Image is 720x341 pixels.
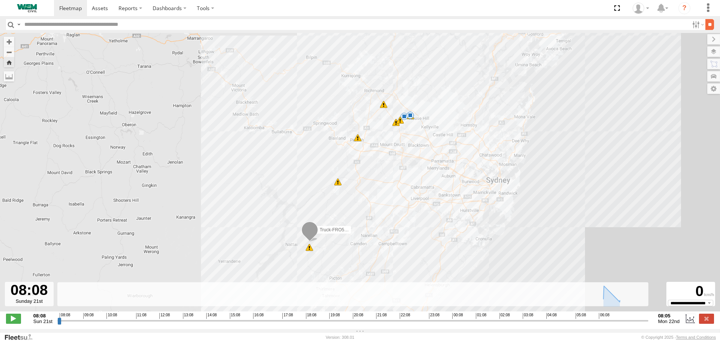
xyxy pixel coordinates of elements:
[306,244,313,251] div: 5
[183,313,193,319] span: 13:08
[689,19,705,30] label: Search Filter Options
[376,313,387,319] span: 21:08
[206,313,217,319] span: 14:08
[159,313,170,319] span: 12:08
[33,319,52,324] span: Sun 21st Sep 2025
[33,313,52,319] strong: 08:08
[106,313,117,319] span: 10:08
[319,227,350,232] span: Truck-FRO52R
[306,313,316,319] span: 18:08
[452,313,463,319] span: 00:08
[658,313,680,319] strong: 08:05
[576,313,586,319] span: 05:08
[499,313,510,319] span: 02:08
[326,335,354,340] div: Version: 308.01
[400,313,410,319] span: 22:08
[230,313,240,319] span: 15:08
[4,334,39,341] a: Visit our Website
[253,313,264,319] span: 16:08
[4,47,14,57] button: Zoom out
[676,335,716,340] a: Terms and Conditions
[523,313,533,319] span: 03:08
[4,71,14,82] label: Measure
[546,313,557,319] span: 04:08
[7,4,46,12] img: WEMCivilLogo.svg
[599,313,609,319] span: 06:08
[699,314,714,323] label: Close
[667,283,714,300] div: 0
[83,313,94,319] span: 09:08
[282,313,293,319] span: 17:08
[6,314,21,323] label: Play/Stop
[329,313,340,319] span: 19:08
[429,313,439,319] span: 23:08
[678,2,690,14] i: ?
[641,335,716,340] div: © Copyright 2025 -
[353,313,363,319] span: 20:08
[707,83,720,94] label: Map Settings
[658,319,680,324] span: Mon 22nd Sep 2025
[136,313,147,319] span: 11:08
[4,37,14,47] button: Zoom in
[476,313,486,319] span: 01:08
[4,57,14,67] button: Zoom Home
[630,3,652,14] div: Kevin Webb
[16,19,22,30] label: Search Query
[60,313,70,319] span: 08:08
